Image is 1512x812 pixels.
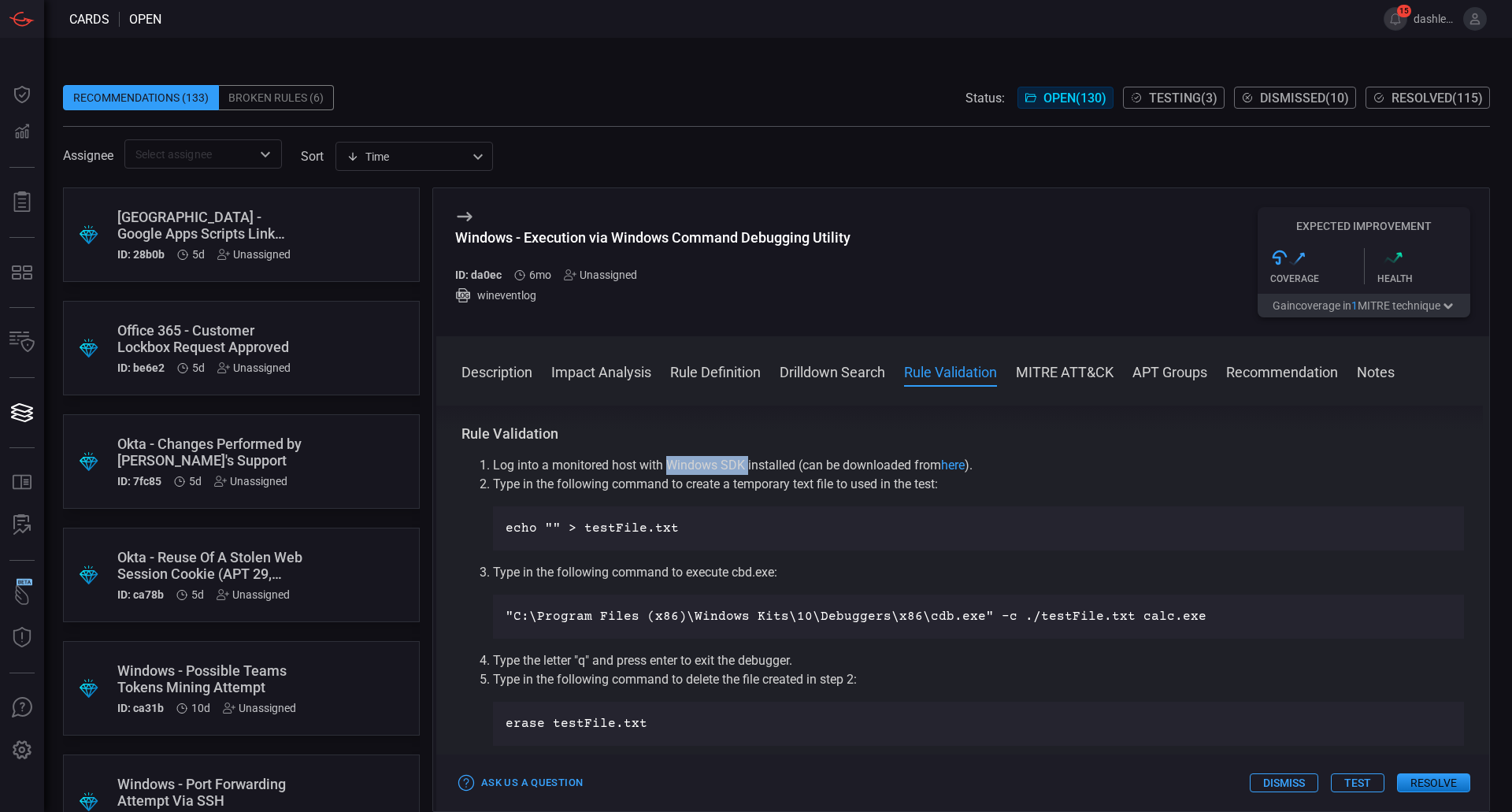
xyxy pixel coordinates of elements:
button: Dismissed(10) [1234,87,1356,109]
h5: Expected Improvement [1258,220,1470,232]
p: echo "" > testFile.txt [506,519,1451,538]
div: Windows - Port Forwarding Attempt Via SSH [117,776,306,809]
button: Rule Definition [670,362,761,380]
label: sort [301,149,324,164]
h5: ID: 28b0b [117,248,165,261]
h5: ID: da0ec [455,269,502,281]
button: Testing(3) [1123,87,1225,109]
div: Windows - Execution via Windows Command Debugging Utility [455,229,850,246]
button: Open [254,143,276,165]
span: 1 [1351,299,1358,312]
span: Aug 19, 2025 7:57 AM [192,248,205,261]
span: open [129,12,161,27]
button: Inventory [3,324,41,362]
div: Office 365 - Customer Lockbox Request Approved [117,322,306,355]
button: Resolved(115) [1366,87,1490,109]
div: Windows - Possible Teams Tokens Mining Attempt [117,662,306,695]
span: Testing ( 3 ) [1149,91,1217,106]
div: Coverage [1270,273,1364,284]
button: Preferences [3,732,41,769]
p: Type in the following command to execute cbd.exe: [493,563,1464,582]
span: Open ( 130 ) [1043,91,1106,106]
button: Reports [3,184,41,221]
button: Recommendation [1226,362,1338,380]
span: Aug 19, 2025 7:57 AM [192,362,205,374]
h5: ID: be6e2 [117,362,165,374]
button: MITRE ATT&CK [1016,362,1114,380]
div: Unassigned [564,269,637,281]
button: Notes [1357,362,1395,380]
button: Drilldown Search [780,362,885,380]
h5: ID: 7fc85 [117,475,161,488]
button: Threat Intelligence [3,619,41,657]
span: Dismissed ( 10 ) [1260,91,1349,106]
div: wineventlog [455,287,850,303]
h5: ID: ca31b [117,702,164,714]
p: Type in the following command to delete the file created in step 2: [493,670,1464,689]
div: Broken Rules (6) [219,85,334,110]
span: Cards [69,12,109,27]
li: Log into a monitored host with Windows SDK installed (can be downloaded from ). [493,456,1464,475]
span: dashley.[PERSON_NAME] [1414,13,1457,25]
div: Unassigned [223,702,296,714]
button: ALERT ANALYSIS [3,506,41,544]
span: Mar 05, 2025 1:42 AM [529,269,551,281]
div: Time [346,149,468,165]
input: Select assignee [129,144,251,164]
button: Dismiss [1250,773,1318,792]
p: "C:\Program Files (x86)\Windows Kits\10\Debuggers\x86\cdb.exe" -c ./testFile.txt calc.exe [506,607,1451,626]
span: Aug 19, 2025 7:57 AM [191,588,204,601]
button: Wingman [3,577,41,614]
div: Unassigned [217,362,291,374]
button: 15 [1384,7,1407,31]
div: Recommendations (133) [63,85,219,110]
div: Unassigned [217,248,291,261]
button: Gaincoverage in1MITRE technique [1258,294,1470,317]
button: Resolve [1397,773,1470,792]
span: Aug 19, 2025 7:57 AM [189,475,202,488]
span: 15 [1397,5,1411,17]
button: Ask Us a Question [455,771,587,795]
button: Rule Catalog [3,464,41,502]
button: Cards [3,394,41,432]
button: MITRE - Detection Posture [3,254,41,291]
button: Test [1331,773,1384,792]
div: Health [1377,273,1471,284]
div: Okta - Changes Performed by Okta's Support [117,436,306,469]
p: erase testFile.txt [506,714,1451,733]
li: Type the letter "q" and press enter to exit the debugger. [493,651,1464,670]
span: Aug 14, 2025 4:08 AM [191,702,210,714]
span: Status: [965,91,1005,106]
button: Impact Analysis [551,362,651,380]
span: Resolved ( 115 ) [1392,91,1483,106]
div: Okta - Reuse Of A Stolen Web Session Cookie (APT 29, EVILNUM) [117,549,306,582]
a: here [941,458,965,473]
div: Unassigned [217,588,290,601]
button: Rule Validation [904,362,997,380]
button: Detections [3,113,41,151]
button: APT Groups [1132,362,1207,380]
button: Dashboard [3,76,41,113]
button: Description [461,362,532,380]
div: Unassigned [214,475,287,488]
button: Open(130) [1017,87,1114,109]
p: Type in the following command to create a temporary text file to used in the test: [493,475,1464,494]
span: Assignee [63,148,113,163]
button: Ask Us A Question [3,689,41,727]
div: Palo Alto - Google Apps Scripts Link Detected [117,209,306,242]
h3: Rule Validation [461,425,1464,443]
h5: ID: ca78b [117,588,164,601]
